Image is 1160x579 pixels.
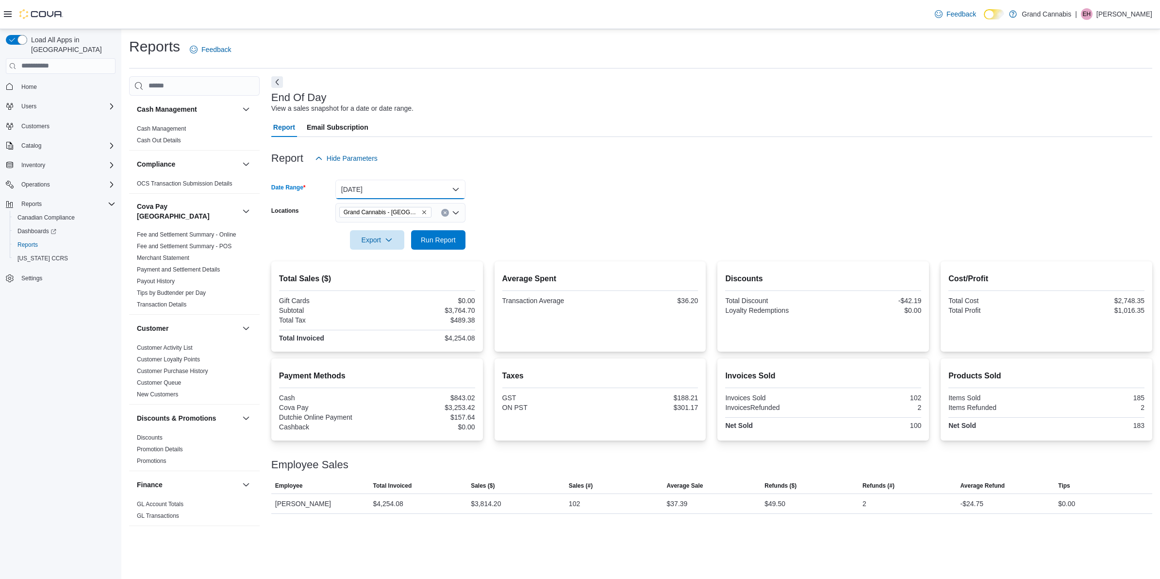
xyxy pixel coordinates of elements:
span: Settings [17,272,116,284]
a: Customer Loyalty Points [137,356,200,363]
span: Employee [275,482,303,490]
p: Grand Cannabis [1022,8,1071,20]
button: Operations [2,178,119,191]
span: Home [21,83,37,91]
a: Canadian Compliance [14,212,79,223]
button: Users [17,101,40,112]
span: Fee and Settlement Summary - POS [137,242,232,250]
button: Reports [17,198,46,210]
span: Merchant Statement [137,254,189,262]
a: Dashboards [10,224,119,238]
div: 102 [569,498,580,510]
h3: Cash Management [137,104,197,114]
span: Dashboards [14,225,116,237]
span: Catalog [21,142,41,150]
span: Average Refund [961,482,1005,490]
label: Date Range [271,184,306,191]
span: Users [17,101,116,112]
span: Grand Cannabis - Georgetown [339,207,431,218]
div: 2 [862,498,866,510]
div: $188.21 [602,394,698,402]
button: Settings [2,271,119,285]
button: Canadian Compliance [10,211,119,224]
a: Customers [17,120,53,132]
span: Reports [17,241,38,249]
button: Home [2,80,119,94]
div: -$42.19 [825,297,921,305]
h2: Invoices Sold [725,370,921,382]
span: Average Sale [667,482,703,490]
p: | [1075,8,1077,20]
a: Cash Management [137,125,186,132]
button: Clear input [441,209,449,217]
h2: Discounts [725,273,921,285]
a: New Customers [137,391,178,398]
span: Reports [21,200,42,208]
span: Sales (#) [569,482,593,490]
button: Inventory [17,159,49,171]
button: Customer [240,323,252,334]
span: Home [17,81,116,93]
span: Refunds ($) [764,482,796,490]
button: Compliance [137,159,238,169]
span: Export [356,230,398,250]
button: Users [2,100,119,113]
div: 2 [1048,404,1144,411]
div: $3,764.70 [379,307,475,314]
strong: Net Sold [725,422,753,429]
a: Promotion Details [137,446,183,453]
span: OCS Transaction Submission Details [137,180,232,187]
div: InvoicesRefunded [725,404,821,411]
button: Finance [240,479,252,491]
a: Settings [17,272,46,284]
span: Payout History [137,277,175,285]
nav: Complex example [6,76,116,311]
div: Total Tax [279,316,375,324]
a: GL Account Totals [137,501,183,508]
span: Feedback [946,9,976,19]
button: Cova Pay [GEOGRAPHIC_DATA] [137,202,238,221]
span: Users [21,102,36,110]
div: Cash Management [129,123,260,150]
div: $36.20 [602,297,698,305]
a: Customer Activity List [137,344,193,351]
div: Dutchie Online Payment [279,413,375,421]
button: [DATE] [335,180,465,199]
div: $4,254.08 [379,334,475,342]
div: Gift Cards [279,297,375,305]
div: $0.00 [825,307,921,314]
span: Canadian Compliance [17,214,75,221]
label: Locations [271,207,299,215]
span: Dashboards [17,227,56,235]
a: Merchant Statement [137,255,189,261]
a: Feedback [931,4,980,24]
a: Transaction Details [137,301,186,308]
span: Hide Parameters [327,153,378,163]
div: Finance [129,498,260,526]
div: 2 [825,404,921,411]
button: Reports [10,238,119,252]
span: Tips [1058,482,1070,490]
h3: Customer [137,324,168,333]
div: $843.02 [379,394,475,402]
a: Discounts [137,434,163,441]
div: $0.00 [379,423,475,431]
h3: Employee Sales [271,459,348,471]
div: $3,814.20 [471,498,501,510]
button: Cash Management [240,103,252,115]
div: ON PST [502,404,598,411]
a: Payout History [137,278,175,285]
span: Promotion Details [137,445,183,453]
div: $2,748.35 [1048,297,1144,305]
span: Sales ($) [471,482,495,490]
button: Operations [17,179,54,190]
div: Compliance [129,178,260,193]
div: $3,253.42 [379,404,475,411]
span: Promotions [137,457,166,465]
div: $157.64 [379,413,475,421]
span: Customers [21,122,50,130]
a: GL Transactions [137,512,179,519]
